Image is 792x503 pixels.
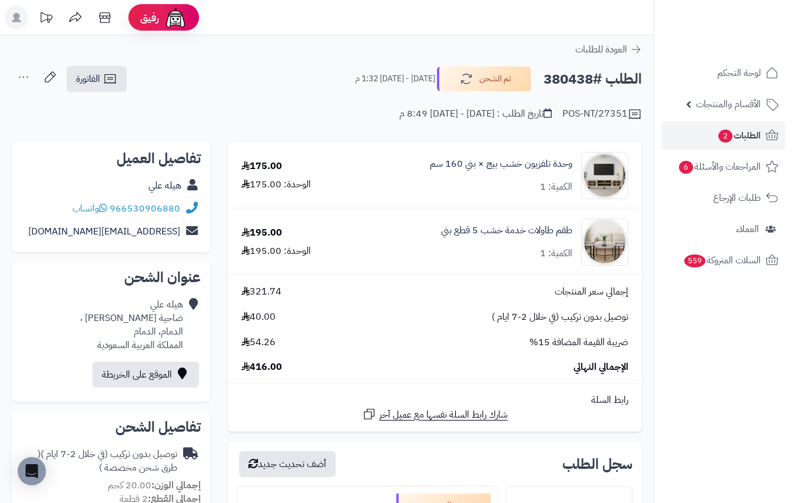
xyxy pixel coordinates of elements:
[661,215,785,243] a: العملاء
[21,151,201,166] h2: تفاصيل العميل
[718,130,733,143] span: 2
[696,96,761,112] span: الأقسام والمنتجات
[661,59,785,87] a: لوحة التحكم
[575,42,642,57] a: العودة للطلبات
[441,224,572,237] a: طقم طاولات خدمة خشب 5 قطع بني
[31,6,61,32] a: تحديثات المنصة
[717,65,761,81] span: لوحة التحكم
[110,201,180,216] a: 966530906880
[140,11,159,25] span: رفيق
[540,247,572,260] div: الكمية: 1
[661,184,785,212] a: طلبات الإرجاع
[241,244,311,258] div: الوحدة: 195.00
[562,107,642,121] div: POS-NT/27351
[661,246,785,274] a: السلات المتروكة559
[241,360,282,374] span: 416.00
[72,201,107,216] a: واتساب
[574,360,628,374] span: الإجمالي النهائي
[241,178,311,191] div: الوحدة: 175.00
[28,224,180,239] a: [EMAIL_ADDRESS][DOMAIN_NAME]
[21,420,201,434] h2: تفاصيل الشحن
[555,285,628,299] span: إجمالي سعر المنتجات
[575,42,627,57] span: العودة للطلبات
[661,121,785,150] a: الطلبات2
[241,160,282,173] div: 175.00
[399,107,552,121] div: تاريخ الطلب : [DATE] - [DATE] 8:49 م
[21,448,177,475] div: توصيل بدون تركيب (في خلال 2-7 ايام )
[678,158,761,175] span: المراجعات والأسئلة
[437,67,531,91] button: تم الشحن
[239,451,336,477] button: أضف تحديث جديد
[492,310,628,324] span: توصيل بدون تركيب (في خلال 2-7 ايام )
[148,178,181,193] a: هيله علي
[529,336,628,349] span: ضريبة القيمة المضافة 15%
[241,336,276,349] span: 54.26
[18,457,46,485] div: Open Intercom Messenger
[582,152,628,199] img: 1750491681-220601011449-90x90.jpg
[80,298,183,352] div: هيله علي ضاحية [PERSON_NAME] ، الدمام، الدمام المملكة العربية السعودية
[661,153,785,181] a: المراجعات والأسئلة6
[108,478,201,492] small: 20.00 كجم
[684,254,706,267] span: 559
[582,219,628,266] img: 1756382107-1-90x90.jpg
[67,66,127,92] a: الفاتورة
[712,29,781,54] img: logo-2.png
[355,73,435,85] small: [DATE] - [DATE] 1:32 م
[379,408,508,422] span: شارك رابط السلة نفسها مع عميل آخر
[241,285,281,299] span: 321.74
[683,252,761,269] span: السلات المتروكة
[736,221,759,237] span: العملاء
[241,226,282,240] div: 195.00
[540,180,572,194] div: الكمية: 1
[151,478,201,492] strong: إجمالي الوزن:
[21,270,201,284] h2: عنوان الشحن
[430,157,572,171] a: وحدة تلفزيون خشب بيج × بني 160 سم
[38,447,177,475] span: ( طرق شحن مخصصة )
[241,310,276,324] span: 40.00
[362,407,508,422] a: شارك رابط السلة نفسها مع عميل آخر
[713,190,761,206] span: طلبات الإرجاع
[164,6,187,29] img: ai-face.png
[76,72,100,86] span: الفاتورة
[92,362,199,388] a: الموقع على الخريطة
[562,457,632,471] h3: سجل الطلب
[717,127,761,144] span: الطلبات
[233,393,637,407] div: رابط السلة
[544,67,642,91] h2: الطلب #380438
[679,161,693,174] span: 6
